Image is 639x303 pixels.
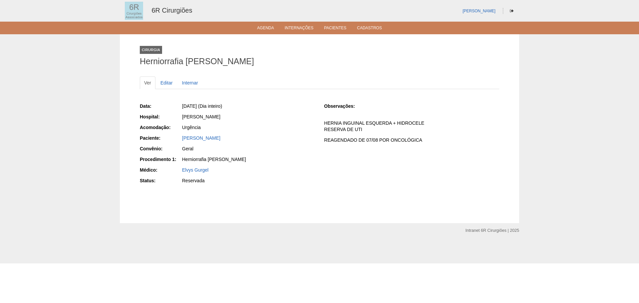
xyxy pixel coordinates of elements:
[182,135,220,141] a: [PERSON_NAME]
[324,26,346,32] a: Pacientes
[140,177,181,184] div: Status:
[140,46,162,54] div: Cirurgia
[357,26,382,32] a: Cadastros
[182,167,208,173] a: Elvys Gurgel
[285,26,314,32] a: Internações
[140,113,181,120] div: Hospital:
[182,124,315,131] div: Urgência
[182,145,315,152] div: Geral
[140,103,181,109] div: Data:
[178,76,202,89] a: Internar
[182,156,315,163] div: Herniorrafia [PERSON_NAME]
[140,76,155,89] a: Ver
[466,227,519,234] div: Intranet 6R Cirurgiões | 2025
[463,9,496,13] a: [PERSON_NAME]
[324,120,499,133] p: HERNIA INGUINAL ESQUERDA + HIDROCELE RESERVA DE UTI
[140,124,181,131] div: Acomodação:
[182,113,315,120] div: [PERSON_NAME]
[140,145,181,152] div: Convênio:
[140,167,181,173] div: Médico:
[257,26,274,32] a: Agenda
[182,103,222,109] span: [DATE] (Dia inteiro)
[140,156,181,163] div: Procedimento 1:
[140,57,499,66] h1: Herniorrafia [PERSON_NAME]
[510,9,514,13] i: Sair
[140,135,181,141] div: Paciente:
[324,103,366,109] div: Observações:
[182,177,315,184] div: Reservada
[156,76,177,89] a: Editar
[151,7,192,14] a: 6R Cirurgiões
[324,137,499,143] p: REAGENDADO DE 07/08 POR ONCOLÓGICA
